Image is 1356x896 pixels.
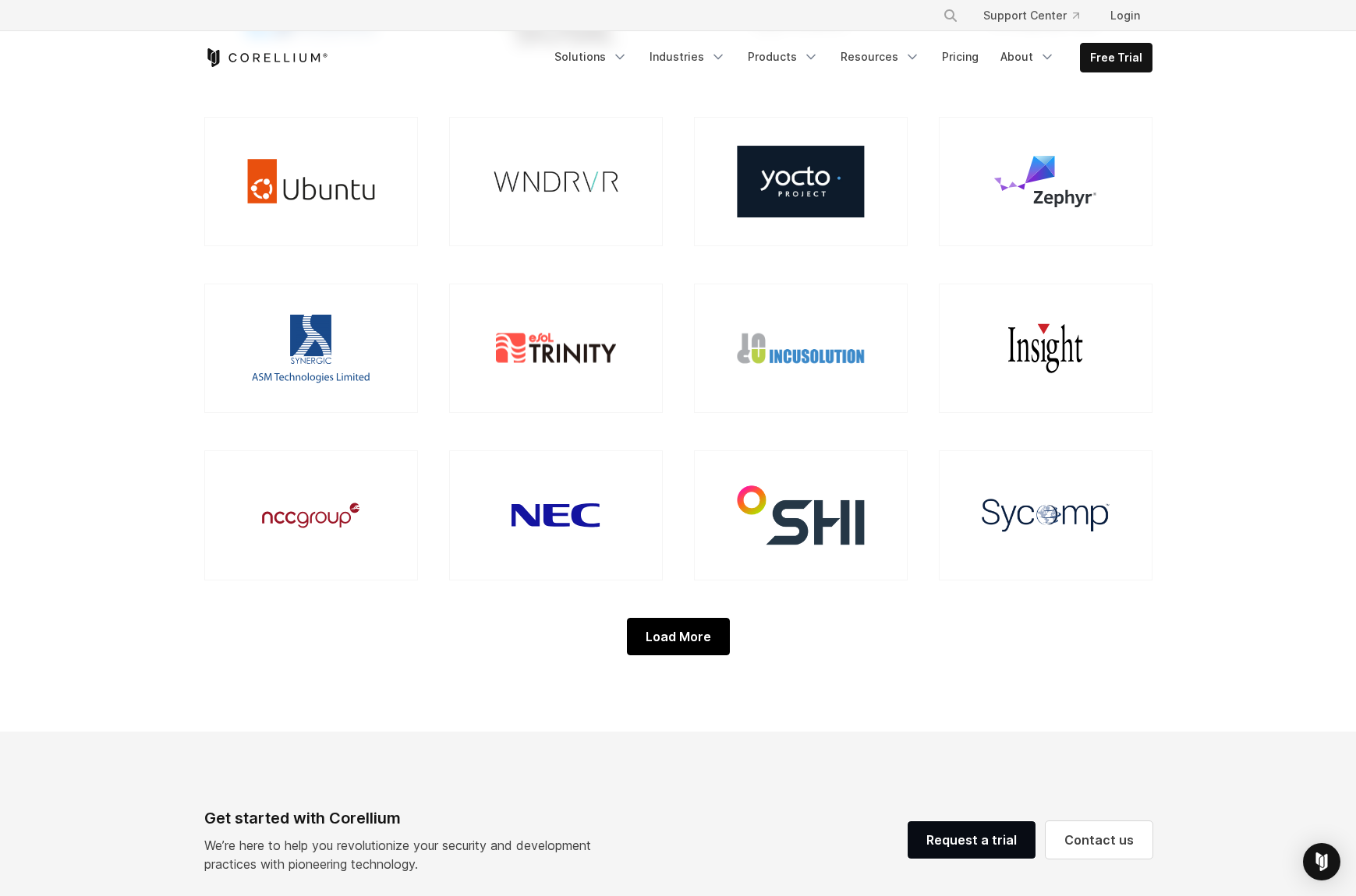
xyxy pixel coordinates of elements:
[939,117,1152,246] a: Zephyr
[545,43,637,71] a: Solutions
[204,117,418,246] a: Ubuntu
[831,43,929,71] a: Resources
[933,43,988,71] a: Pricing
[939,284,1152,413] a: Insight
[640,43,735,71] a: Industries
[1007,310,1084,387] img: Insight
[737,486,864,545] img: SHI
[250,310,372,387] img: ASM Technologies
[496,333,616,364] img: eSol/Trinity
[247,146,374,217] img: Ubuntu
[1303,843,1340,880] div: Open Intercom Messenger
[737,146,864,217] img: Yocto Project
[694,117,908,246] a: Yocto Project
[1081,44,1152,72] a: Free Trial
[1098,2,1152,30] a: Login
[492,170,619,193] img: Wind River
[971,2,1092,30] a: Support Center
[694,284,908,413] a: Incusolution
[908,821,1036,859] a: Request a trial
[982,499,1109,531] img: Sycomp
[939,450,1152,580] a: Sycomp
[204,48,328,67] a: Corellium Home
[738,43,828,71] a: Products
[204,450,418,580] a: NCC Group
[924,2,1152,30] div: Navigation Menu
[1046,821,1152,859] a: Contact us
[204,806,604,830] div: Get started with Corellium
[627,618,730,655] div: Load More
[545,43,1152,72] div: Navigation Menu
[262,503,360,527] img: NCC Group
[694,450,908,580] a: SHI
[991,43,1064,71] a: About
[449,117,663,246] a: Wind River
[993,153,1099,209] img: Zephyr
[204,284,418,413] a: ASM Technologies
[449,450,663,580] a: NEC Technologies
[204,836,604,873] p: We’re here to help you revolutionize your security and development practices with pioneering tech...
[737,333,864,364] img: Incusolution
[936,2,965,30] button: Search
[498,477,614,554] img: NEC Technologies
[449,284,663,413] a: eSol/Trinity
